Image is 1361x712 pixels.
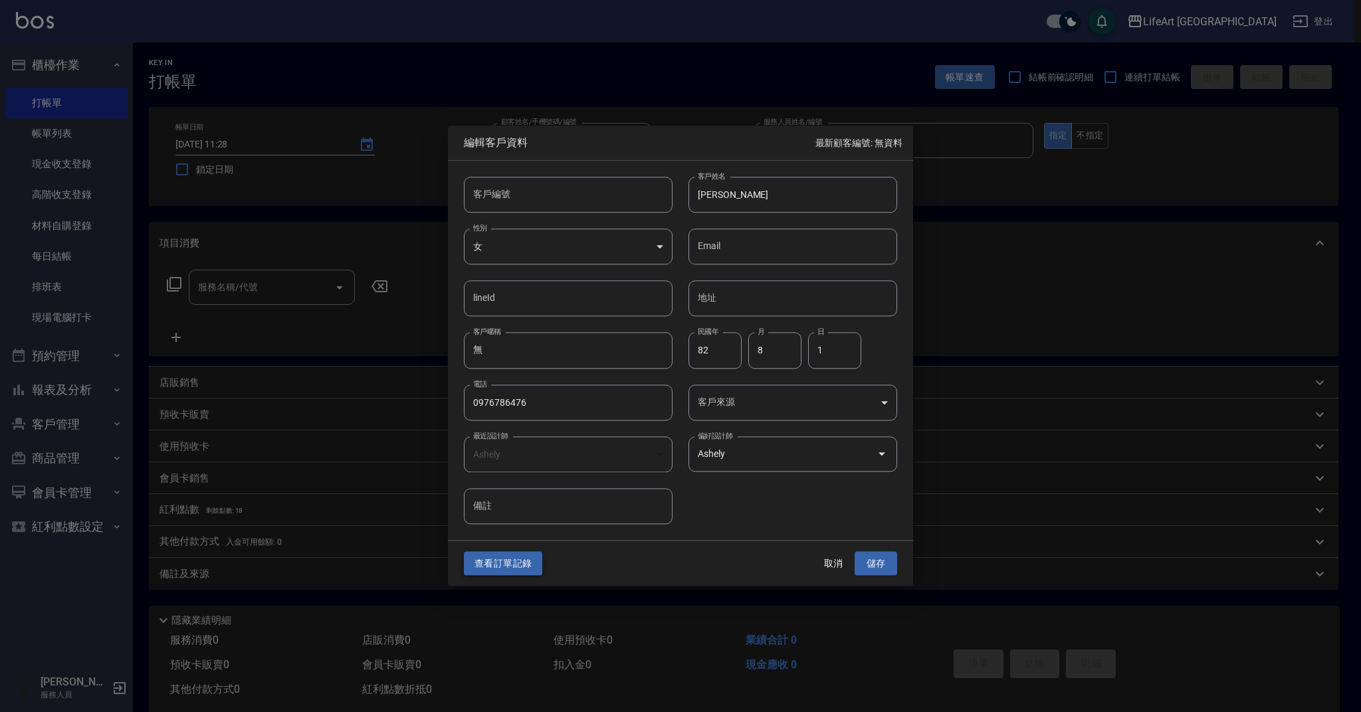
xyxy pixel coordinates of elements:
label: 客戶暱稱 [473,327,501,337]
button: 儲存 [855,551,897,576]
button: 查看訂單記錄 [464,551,542,576]
label: 日 [817,327,824,337]
label: 月 [758,327,764,337]
span: 編輯客戶資料 [464,136,815,149]
label: 性別 [473,222,487,232]
div: Ashely [464,436,673,472]
label: 民國年 [698,327,718,337]
label: 偏好設計師 [698,430,732,440]
label: 客戶姓名 [698,171,726,181]
label: 最近設計師 [473,430,508,440]
button: 取消 [812,551,855,576]
button: Open [871,444,892,465]
div: 女 [464,228,673,264]
p: 最新顧客編號: 無資料 [815,136,902,150]
label: 電話 [473,379,487,389]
